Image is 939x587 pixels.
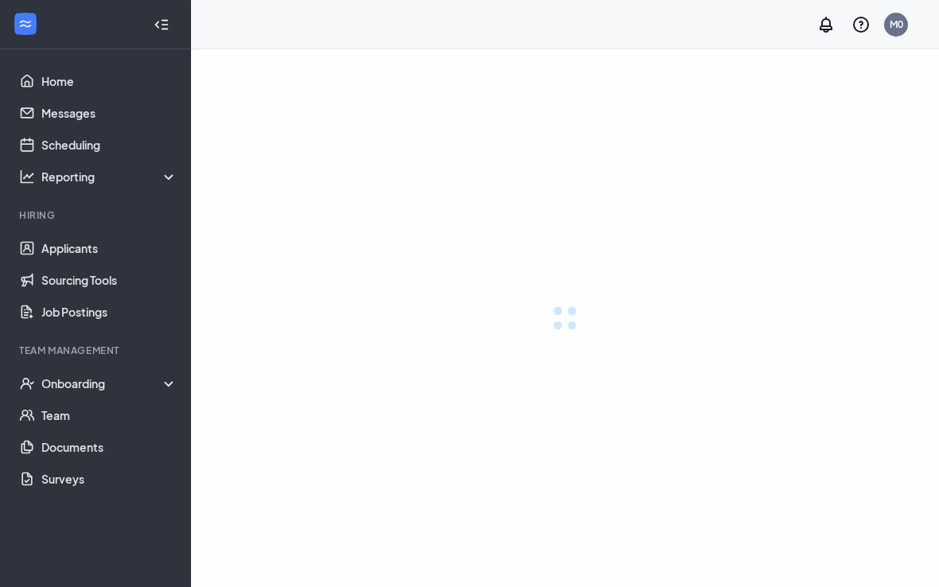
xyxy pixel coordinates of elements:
[41,264,177,296] a: Sourcing Tools
[41,169,178,185] div: Reporting
[41,65,177,97] a: Home
[851,15,871,34] svg: QuestionInfo
[41,431,177,463] a: Documents
[41,97,177,129] a: Messages
[890,17,903,31] div: M0
[41,296,177,328] a: Job Postings
[19,208,174,222] div: Hiring
[816,15,836,34] svg: Notifications
[19,169,35,185] svg: Analysis
[41,232,177,264] a: Applicants
[19,375,35,391] svg: UserCheck
[41,129,177,161] a: Scheduling
[154,17,169,33] svg: Collapse
[18,16,33,32] svg: WorkstreamLogo
[19,344,174,357] div: Team Management
[41,463,177,495] a: Surveys
[41,375,178,391] div: Onboarding
[41,399,177,431] a: Team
